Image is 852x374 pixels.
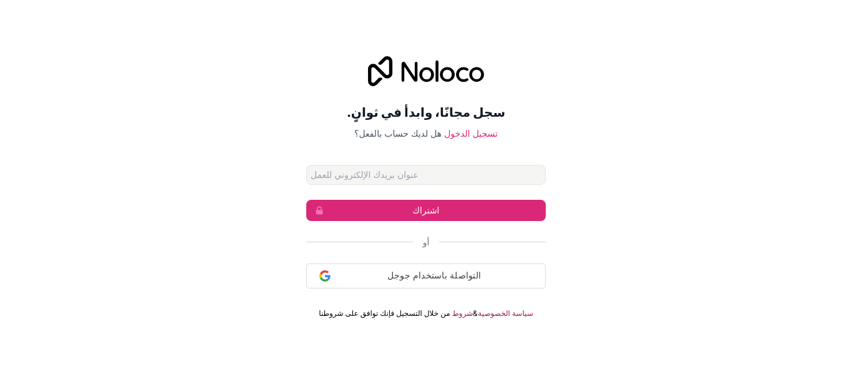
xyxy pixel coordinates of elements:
[452,308,473,318] a: شروط
[354,128,442,139] font: هل لديك حساب بالفعل؟
[473,308,478,318] font: &
[306,200,546,221] button: اشتراك
[444,128,498,139] a: تسجيل الدخول
[319,308,450,318] font: من خلال التسجيل فإنك توافق على شروطنا
[478,308,533,318] a: سياسة الخصوصية
[347,105,505,120] font: سجل مجانًا، وابدأ في ثوانٍ.
[387,270,481,280] font: التواصلة باستخدام جوجل
[306,263,546,288] div: التواصلة باستخدام جوجل
[306,165,546,185] input: عنوان البريد الإلكتروني
[413,205,440,215] font: اشتراك
[423,237,430,247] font: أو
